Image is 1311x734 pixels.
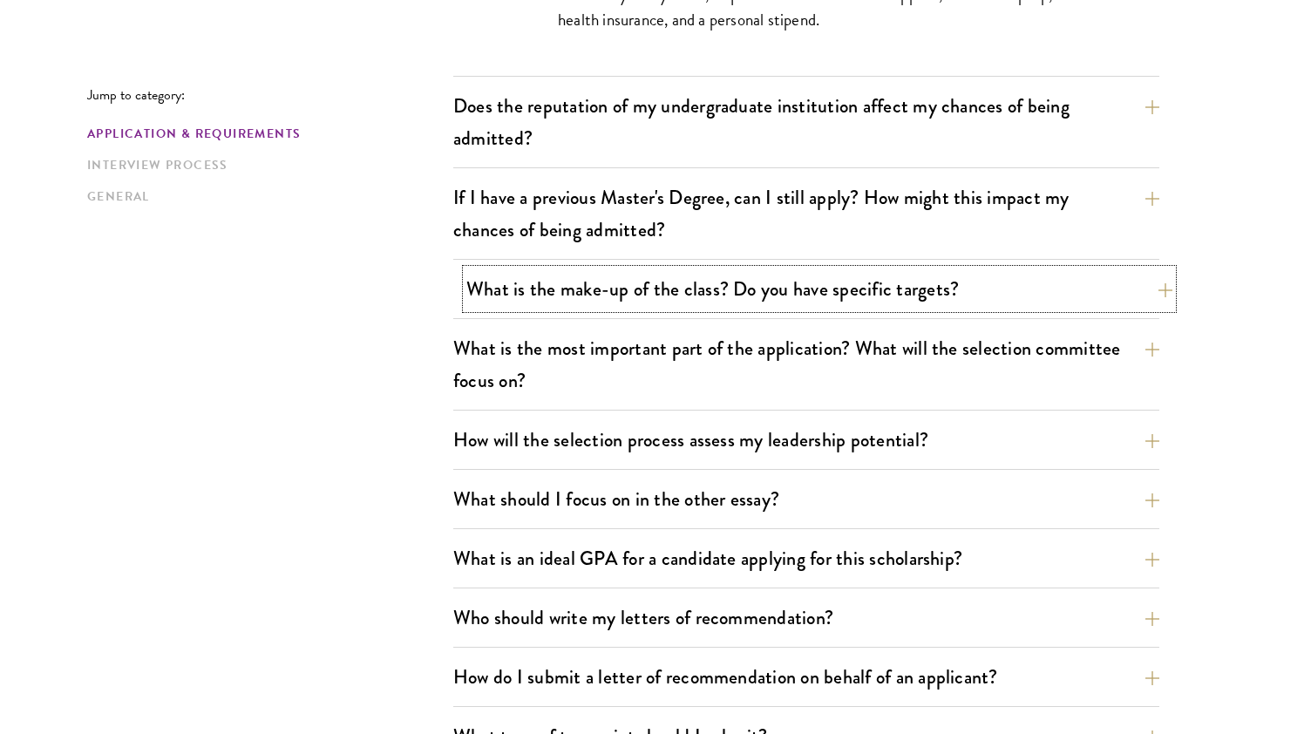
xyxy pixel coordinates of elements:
[87,125,443,143] a: Application & Requirements
[87,187,443,206] a: General
[453,657,1159,697] button: How do I submit a letter of recommendation on behalf of an applicant?
[453,178,1159,249] button: If I have a previous Master's Degree, can I still apply? How might this impact my chances of bein...
[453,598,1159,637] button: Who should write my letters of recommendation?
[453,420,1159,459] button: How will the selection process assess my leadership potential?
[453,329,1159,400] button: What is the most important part of the application? What will the selection committee focus on?
[453,539,1159,578] button: What is an ideal GPA for a candidate applying for this scholarship?
[453,86,1159,158] button: Does the reputation of my undergraduate institution affect my chances of being admitted?
[87,87,453,103] p: Jump to category:
[87,156,443,174] a: Interview Process
[453,479,1159,519] button: What should I focus on in the other essay?
[466,269,1172,309] button: What is the make-up of the class? Do you have specific targets?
